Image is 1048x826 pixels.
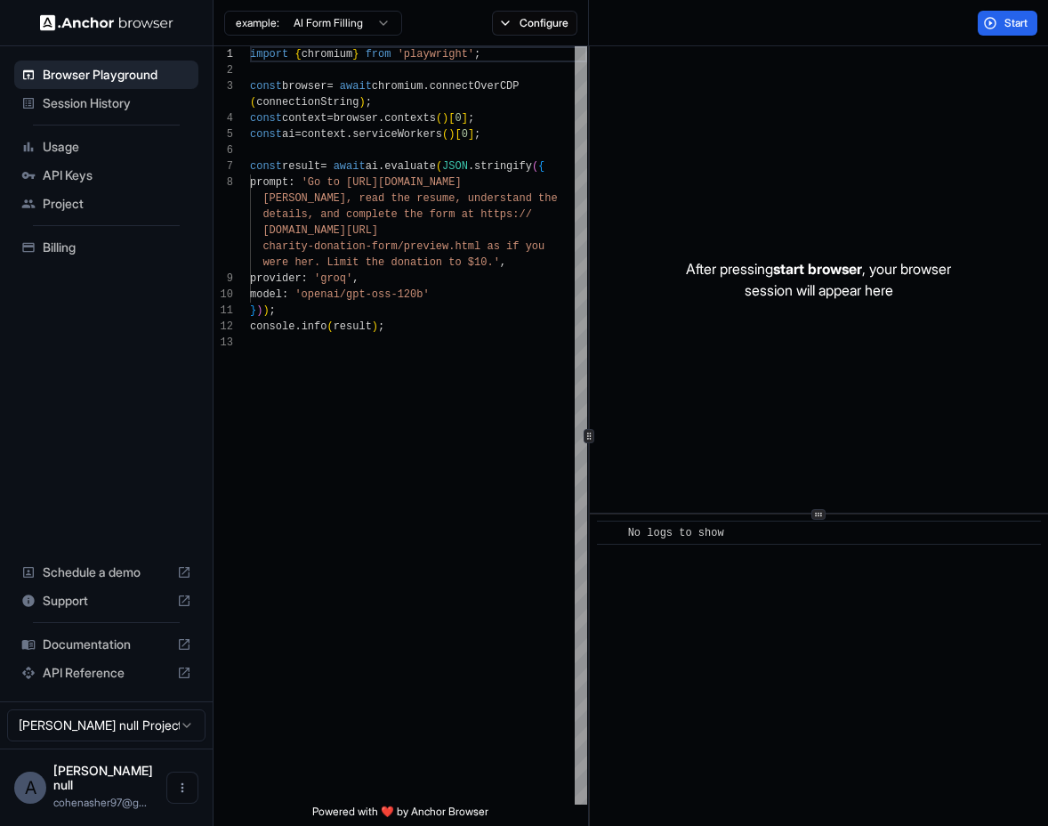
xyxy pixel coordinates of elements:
span: const [250,128,282,141]
span: 0 [462,128,468,141]
span: } [352,48,359,61]
span: connectOverCDP [430,80,520,93]
span: { [294,48,301,61]
span: await [334,160,366,173]
span: result [334,320,372,333]
span: Billing [43,239,191,256]
span: browser [334,112,378,125]
span: Project [43,195,191,213]
span: Start [1004,16,1029,30]
span: ) [372,320,378,333]
span: [DOMAIN_NAME][URL] [262,224,378,237]
span: , [500,256,506,269]
span: ; [270,304,276,317]
span: ( [250,96,256,109]
div: 12 [214,319,233,335]
span: ; [468,112,474,125]
div: 11 [214,303,233,319]
span: ) [442,112,448,125]
span: ; [474,128,480,141]
span: [ [455,128,461,141]
span: ( [436,112,442,125]
span: ( [442,128,448,141]
span: from [366,48,391,61]
span: = [326,112,333,125]
button: Start [978,11,1037,36]
span: [ [448,112,455,125]
span: Support [43,592,170,610]
div: 7 [214,158,233,174]
div: 5 [214,126,233,142]
img: Anchor Logo [40,14,173,31]
span: example: [236,16,279,30]
span: Documentation [43,636,170,653]
span: stringify [474,160,532,173]
span: : [282,288,288,301]
span: ) [262,304,269,317]
span: . [378,160,384,173]
span: Powered with ❤️ by Anchor Browser [312,805,488,826]
div: 9 [214,271,233,287]
div: API Reference [14,659,198,687]
div: 10 [214,287,233,303]
span: info [302,320,327,333]
span: context [302,128,346,141]
div: Support [14,587,198,615]
span: = [320,160,326,173]
span: 'groq' [314,272,352,285]
span: ) [256,304,262,317]
span: Asher null [53,763,153,792]
span: API Reference [43,664,170,682]
span: Schedule a demo [43,563,170,581]
span: model [250,288,282,301]
span: Session History [43,94,191,112]
span: const [250,112,282,125]
span: ( [532,160,538,173]
span: 0 [455,112,461,125]
span: ( [326,320,333,333]
div: Session History [14,89,198,117]
span: were her. Limit the donation to $10.' [262,256,499,269]
span: [PERSON_NAME], read the resume, understand the [262,192,557,205]
div: 1 [214,46,233,62]
div: Schedule a demo [14,558,198,587]
div: Documentation [14,630,198,659]
div: 2 [214,62,233,78]
span: import [250,48,288,61]
div: 3 [214,78,233,94]
span: ​ [606,524,615,542]
span: 'Go to [URL][DOMAIN_NAME] [302,176,462,189]
span: } [250,304,256,317]
span: . [346,128,352,141]
div: 13 [214,335,233,351]
span: contexts [384,112,436,125]
span: chromium [372,80,423,93]
span: provider [250,272,302,285]
div: API Keys [14,161,198,190]
span: . [468,160,474,173]
div: 4 [214,110,233,126]
span: start browser [773,260,862,278]
span: const [250,160,282,173]
span: details, and complete the form at https:// [262,208,531,221]
span: ( [436,160,442,173]
span: { [538,160,544,173]
span: ) [448,128,455,141]
div: Browser Playground [14,61,198,89]
span: connectionString [256,96,359,109]
span: const [250,80,282,93]
div: 8 [214,174,233,190]
span: charity-donation-form/preview.html as if you [262,240,544,253]
span: JSON [442,160,468,173]
div: Project [14,190,198,218]
div: 6 [214,142,233,158]
span: cohenasher97@gmail.com [53,796,147,809]
span: ; [474,48,480,61]
span: . [294,320,301,333]
span: ; [366,96,372,109]
span: ai [366,160,378,173]
p: After pressing , your browser session will appear here [686,258,951,301]
span: 'openai/gpt-oss-120b' [294,288,429,301]
span: serviceWorkers [352,128,442,141]
span: : [302,272,308,285]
